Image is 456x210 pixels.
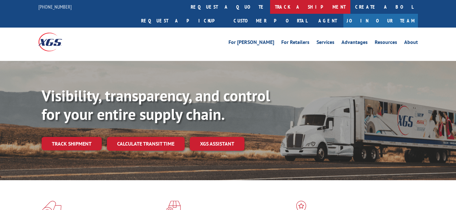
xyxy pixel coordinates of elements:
[316,40,334,47] a: Services
[42,137,102,150] a: Track shipment
[404,40,418,47] a: About
[107,137,185,151] a: Calculate transit time
[229,14,312,28] a: Customer Portal
[228,40,274,47] a: For [PERSON_NAME]
[312,14,343,28] a: Agent
[38,4,72,10] a: [PHONE_NUMBER]
[42,86,270,124] b: Visibility, transparency, and control for your entire supply chain.
[375,40,397,47] a: Resources
[341,40,368,47] a: Advantages
[281,40,309,47] a: For Retailers
[190,137,244,151] a: XGS ASSISTANT
[136,14,229,28] a: Request a pickup
[343,14,418,28] a: Join Our Team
